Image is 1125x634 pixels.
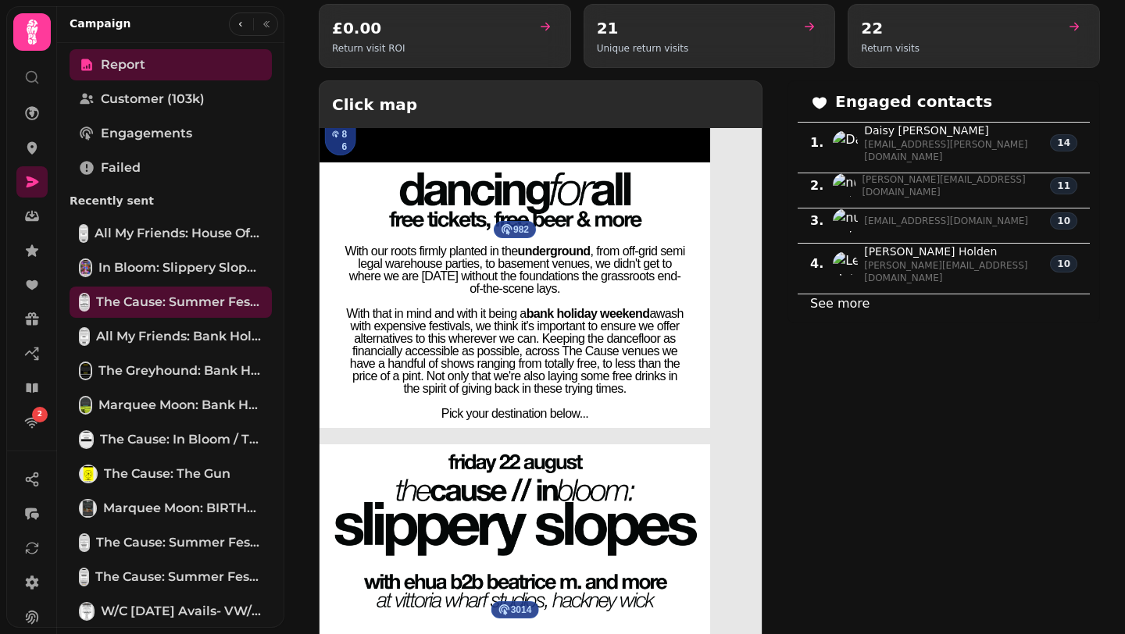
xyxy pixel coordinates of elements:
[101,602,262,621] span: W/C [DATE] Avails- VW/GH/Club
[70,596,272,627] a: W/C 11 Aug Avails- VW/GH/ClubW/C [DATE] Avails- VW/GH/Club
[833,173,855,198] img: null null
[862,173,1041,198] span: [PERSON_NAME][EMAIL_ADDRESS][DOMAIN_NAME]
[833,130,858,155] img: Daisy Lundgren
[70,84,272,115] a: Customer (103k)
[332,17,405,39] h2: £0.00
[810,212,823,230] span: 3 .
[95,568,262,586] span: The Cause: Summer Fest, [DATE] & MYE, MM, Slippery Slopes
[340,116,350,153] span: 986
[80,500,95,516] img: Marquee Moon: BIRTHDAY
[861,17,920,39] h2: 22
[513,223,529,236] span: 982
[810,134,823,152] span: 1 .
[861,42,920,55] p: Return visits
[1050,177,1077,194] div: 11
[864,123,1041,138] span: Daisy [PERSON_NAME]
[70,458,272,490] a: The Cause: The GunThe Cause: The Gun
[70,321,272,352] a: All My Friends: Bank Holiday Weekend & House of DadAll My Friends: Bank Holiday Weekend & House o...
[80,260,91,276] img: In Bloom: Slippery Slopes time change
[597,42,689,55] p: Unique return visits
[80,432,92,447] img: The Cause: In Bloom / Thumbprint
[101,55,145,74] span: Report
[98,362,262,380] span: The Greyhound: Bank Holiday Weekend
[70,561,272,593] a: The Cause: Summer Fest, Halloween & MYE, MM, Slippery SlopesThe Cause: Summer Fest, [DATE] & MYE,...
[528,17,558,36] a: goto
[98,258,262,277] span: In Bloom: Slippery Slopes time change
[70,152,272,183] a: Failed
[80,397,91,413] img: Marquee Moon: Bank Holiday Weekend
[864,259,1041,284] span: [PERSON_NAME][EMAIL_ADDRESS][DOMAIN_NAME]
[101,124,192,143] span: Engagements
[70,390,272,421] a: Marquee Moon: Bank Holiday WeekendMarquee Moon: Bank Holiday Weekend
[511,604,532,616] span: 3014
[70,355,272,386] a: The Greyhound: Bank Holiday WeekendThe Greyhound: Bank Holiday Weekend
[95,224,262,243] span: All My Friends: House of Dad, Scarlett Hot Picks Five, this week
[100,430,262,449] span: The Cause: In Bloom / Thumbprint
[864,215,1028,227] span: [EMAIL_ADDRESS][DOMAIN_NAME]
[80,329,88,344] img: All My Friends: Bank Holiday Weekend & House of Dad
[1057,17,1087,36] a: goto
[70,118,272,149] a: Engagements
[70,287,272,318] a: The Cause: Summer Fest & Slippery Slopes [copy]The Cause: Summer Fest & Slippery Slopes [copy]
[103,499,262,518] span: Marquee Moon: BIRTHDAY
[80,466,96,482] img: The Cause: The Gun
[810,176,823,195] span: 2 .
[16,407,48,438] a: 2
[70,252,272,283] a: In Bloom: Slippery Slopes time changeIn Bloom: Slippery Slopes time change
[80,604,93,619] img: W/C 11 Aug Avails- VW/GH/Club
[98,396,262,415] span: Marquee Moon: Bank Holiday Weekend
[833,251,858,276] img: Lee Holden
[1050,212,1077,230] div: 10
[810,296,870,311] a: See more
[864,138,1041,163] span: [EMAIL_ADDRESS][PERSON_NAME][DOMAIN_NAME]
[1050,134,1077,151] div: 14
[792,17,822,36] a: goto
[101,158,141,177] span: Failed
[96,327,262,346] span: All My Friends: Bank Holiday Weekend & House of Dad
[101,90,205,109] span: Customer (103k)
[70,218,272,249] a: All My Friends: House of Dad, Scarlett Hot Picks Five, this weekAll My Friends: House of Dad, Sca...
[70,493,272,524] a: Marquee Moon: BIRTHDAYMarquee Moon: BIRTHDAY
[864,244,1041,259] span: [PERSON_NAME] Holden
[80,535,88,550] img: The Cause: Summer Fest, Halloween, MM birthday [clone]
[332,42,405,55] p: Return visit ROI
[80,569,87,585] img: The Cause: Summer Fest, Halloween & MYE, MM, Slippery Slopes
[343,245,687,420] p: With our roots firmly planted in the , from off-grid semi legal warehouse parties, to basement ve...
[70,424,272,455] a: The Cause: In Bloom / ThumbprintThe Cause: In Bloom / Thumbprint
[70,49,272,80] a: Report
[104,465,230,483] span: The Cause: The Gun
[527,307,650,320] strong: bank holiday weekend
[810,255,823,273] span: 4 .
[70,16,131,31] h2: Campaign
[597,17,689,39] h2: 21
[518,244,591,258] strong: underground
[833,208,858,233] img: null null
[96,533,262,552] span: The Cause: Summer Fest, [DATE], MM birthday [clone]
[80,226,87,241] img: All My Friends: House of Dad, Scarlett Hot Picks Five, this week
[810,91,992,112] h2: Engaged contacts
[320,81,620,128] h2: Click map
[70,187,272,215] p: Recently sent
[80,294,88,310] img: The Cause: Summer Fest & Slippery Slopes [copy]
[37,409,42,420] span: 2
[70,527,272,558] a: The Cause: Summer Fest, Halloween, MM birthday [clone]The Cause: Summer Fest, [DATE], MM birthday...
[80,363,91,379] img: The Greyhound: Bank Holiday Weekend
[96,293,262,312] span: The Cause: Summer Fest & Slippery Slopes [copy]
[1050,255,1077,272] div: 10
